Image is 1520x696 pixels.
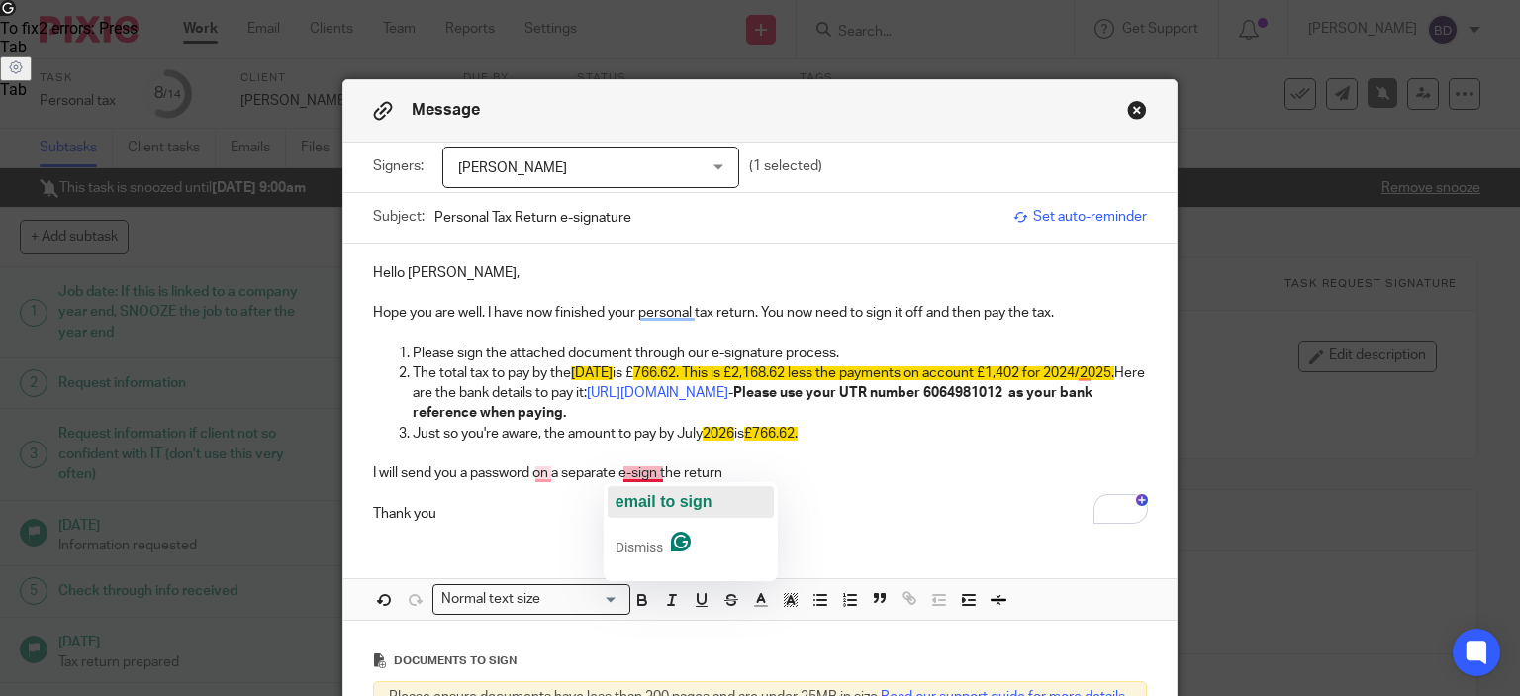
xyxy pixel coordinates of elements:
[373,263,1148,283] p: Hello [PERSON_NAME],
[373,463,1148,483] p: I will send you a password on a separate e-sign the return
[587,386,728,400] a: [URL][DOMAIN_NAME]
[413,344,1148,363] p: Please sign the attached document through our e-signature process.
[547,589,618,610] input: Search for option
[1013,207,1147,227] span: Set auto-reminder
[703,427,734,441] span: 2026
[432,584,630,615] div: Search for option
[571,366,613,380] span: [DATE]
[413,424,1148,444] p: Just so you're aware, the amount to pay by July is
[413,363,1148,424] p: The total tax to pay by the is £ Here are the bank details to pay it: -
[744,427,798,441] span: £766.62.
[343,244,1178,539] div: To enrich screen reader interactions, please activate Accessibility in Grammarly extension settings
[394,655,517,666] span: Documents to sign
[633,366,1114,380] span: 766.62. This is £2,168.62 less the payments on account £1,402 for 2024/2025.
[373,303,1148,323] p: Hope you are well. I have now finished your personal tax return. You now need to sign it off and ...
[373,207,425,227] label: Subject:
[373,483,1148,524] p: Thank you
[437,589,545,610] span: Normal text size
[413,386,1095,420] strong: Please use your UTR number 6064981012 as your bank reference when paying.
